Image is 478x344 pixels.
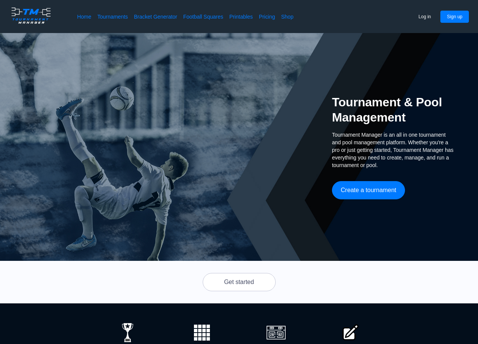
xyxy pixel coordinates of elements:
button: Get started [203,273,276,291]
a: Pricing [259,13,275,21]
a: Tournaments [97,13,128,21]
h2: Tournament & Pool Management [332,95,454,125]
a: Home [77,13,91,21]
span: Tournament Manager is an all in one tournament and pool management platform. Whether you're a pro... [332,131,454,169]
img: pencilsquare.0618cedfd402539dea291553dd6f4288.svg [341,323,360,342]
img: trophy.af1f162d0609cb352d9c6f1639651ff2.svg [118,323,137,342]
a: Football Squares [183,13,223,21]
a: Shop [281,13,294,21]
button: Sign up [440,11,469,23]
button: Log in [412,11,438,23]
button: Create a tournament [332,181,405,199]
a: Bracket Generator [134,13,177,21]
img: scoreboard.1e57393721357183ef9760dcff602ac4.svg [267,323,286,342]
img: logo.ffa97a18e3bf2c7d.png [9,6,53,25]
img: wCBcAAAAASUVORK5CYII= [192,323,211,342]
a: Printables [229,13,253,21]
